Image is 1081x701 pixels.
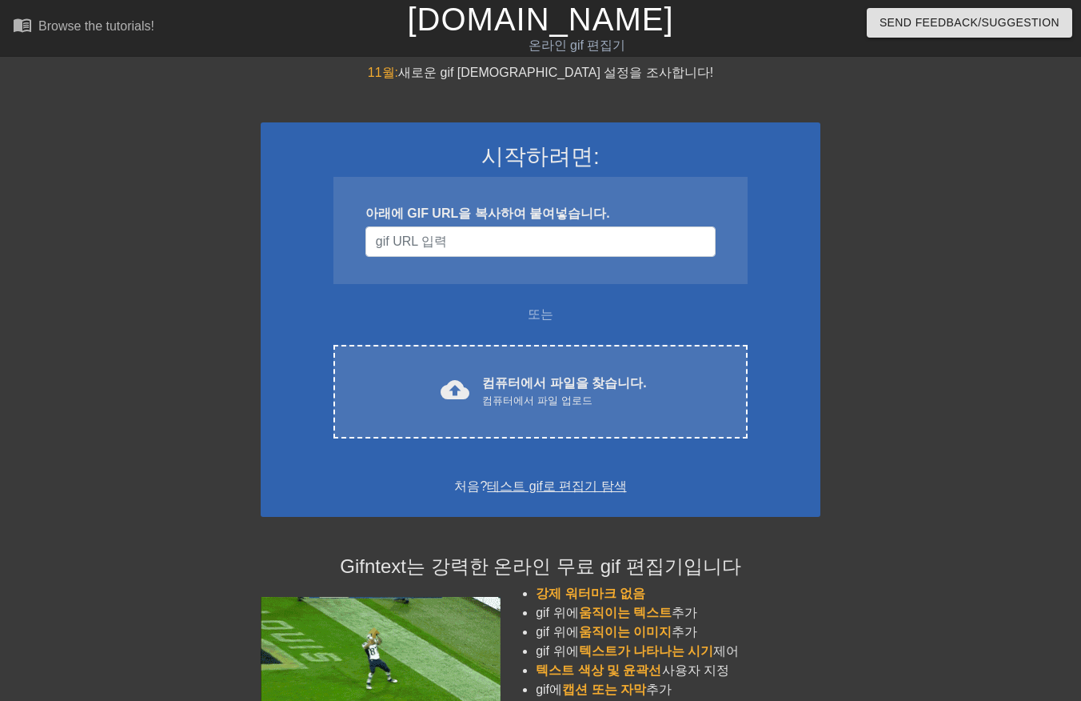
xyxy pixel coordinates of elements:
span: Send Feedback/Suggestion [880,13,1059,33]
a: [DOMAIN_NAME] [407,2,673,37]
div: Browse the tutorials! [38,19,154,33]
font: 컴퓨터에서 파일을 찾습니다. [482,376,646,390]
h4: Gifntext는 강력한 온라인 무료 gif 편집기입니다 [261,555,820,579]
div: 컴퓨터에서 파일 업로드 [482,393,646,409]
button: Send Feedback/Suggestion [867,8,1072,38]
h3: 시작하려면: [281,143,800,170]
li: gif에 추가 [536,680,820,699]
li: gif 위에 추가 [536,603,820,623]
div: 온라인 gif 편집기 [369,36,786,55]
span: 강제 워터마크 없음 [536,587,645,600]
div: 또는 [302,305,779,324]
div: 처음? [281,477,800,496]
span: 움직이는 이미지 [579,625,672,639]
span: 캡션 또는 자막 [562,683,646,696]
li: gif 위에 제어 [536,642,820,661]
span: 텍스트 색상 및 윤곽선 [536,663,661,677]
li: gif 위에 추가 [536,623,820,642]
input: 사용자 이름 [365,226,716,257]
a: 테스트 gif로 편집기 탐색 [487,479,626,493]
div: 새로운 gif [DEMOGRAPHIC_DATA] 설정을 조사합니다! [261,63,820,82]
a: Browse the tutorials! [13,15,154,40]
span: menu_book [13,15,32,34]
span: cloud_upload [441,375,469,404]
span: 움직이는 텍스트 [579,606,672,619]
span: 11월: [368,66,398,79]
div: 아래에 GIF URL을 복사하여 붙여넣습니다. [365,204,716,223]
span: 텍스트가 나타나는 시기 [579,644,714,658]
li: 사용자 지정 [536,661,820,680]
